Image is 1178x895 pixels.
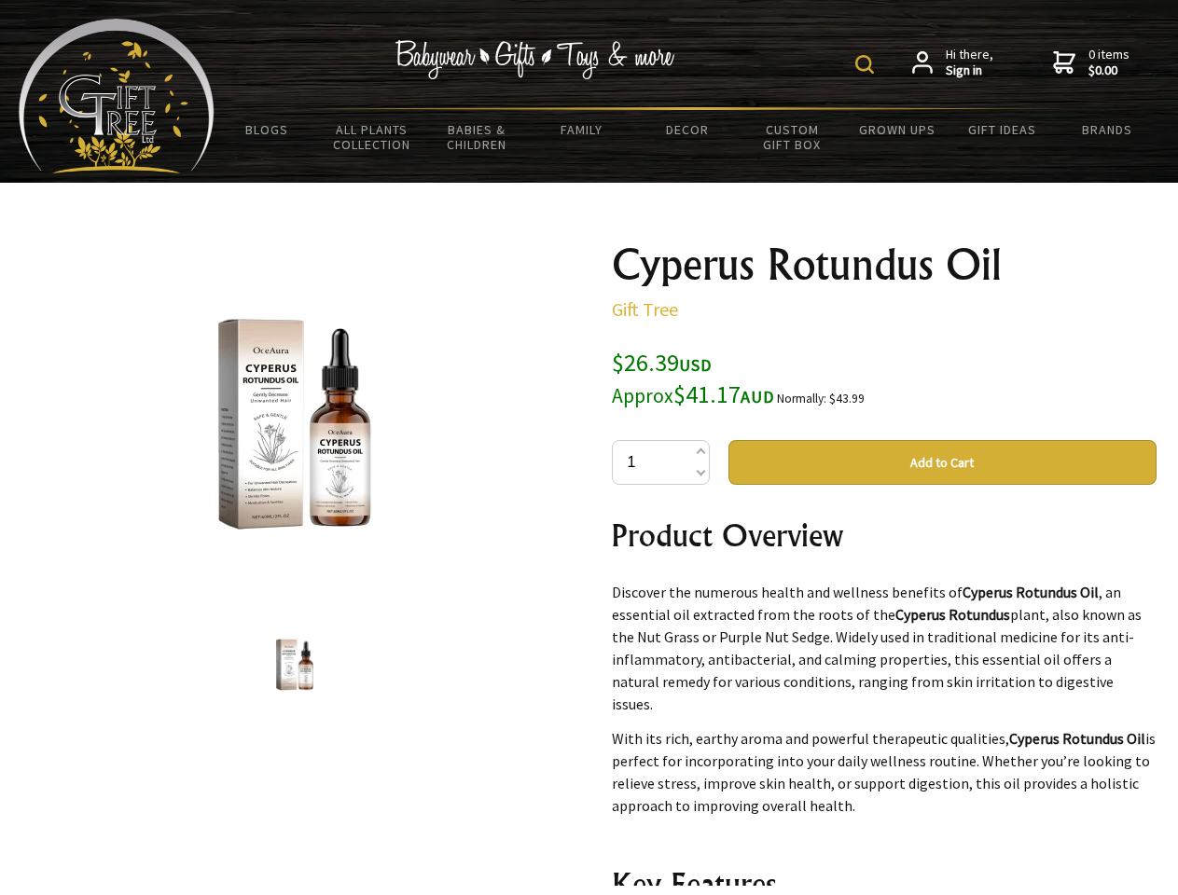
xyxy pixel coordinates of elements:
[1009,729,1145,748] strong: Cyperus Rotundus Oil
[612,513,1157,558] h2: Product Overview
[740,110,845,164] a: Custom Gift Box
[679,354,712,376] span: USD
[612,242,1157,287] h1: Cyperus Rotundus Oil
[530,110,635,149] a: Family
[612,581,1157,715] p: Discover the numerous health and wellness benefits of , an essential oil extracted from the roots...
[949,110,1055,149] a: Gift Ideas
[1088,46,1129,79] span: 0 items
[612,727,1157,817] p: With its rich, earthy aroma and powerful therapeutic qualities, is perfect for incorporating into...
[946,62,993,79] strong: Sign in
[895,605,1010,624] strong: Cyperus Rotundus
[963,583,1099,601] strong: Cyperus Rotundus Oil
[612,383,673,408] small: Approx
[855,55,874,74] img: product search
[612,297,678,321] a: Gift Tree
[634,110,740,149] a: Decor
[215,110,320,149] a: BLOGS
[320,110,425,164] a: All Plants Collection
[741,386,774,407] span: AUD
[612,347,774,409] span: $26.39 $41.17
[424,110,530,164] a: Babies & Children
[844,110,949,149] a: Grown Ups
[728,440,1157,485] button: Add to Cart
[1055,110,1160,149] a: Brands
[149,279,440,570] img: Cyperus Rotundus Oil
[946,47,993,79] span: Hi there,
[19,19,215,173] img: Babyware - Gifts - Toys and more...
[259,629,330,700] img: Cyperus Rotundus Oil
[395,40,675,79] img: Babywear - Gifts - Toys & more
[777,391,865,406] small: Normally: $43.99
[912,47,993,79] a: Hi there,Sign in
[1053,47,1129,79] a: 0 items$0.00
[1088,62,1129,79] strong: $0.00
